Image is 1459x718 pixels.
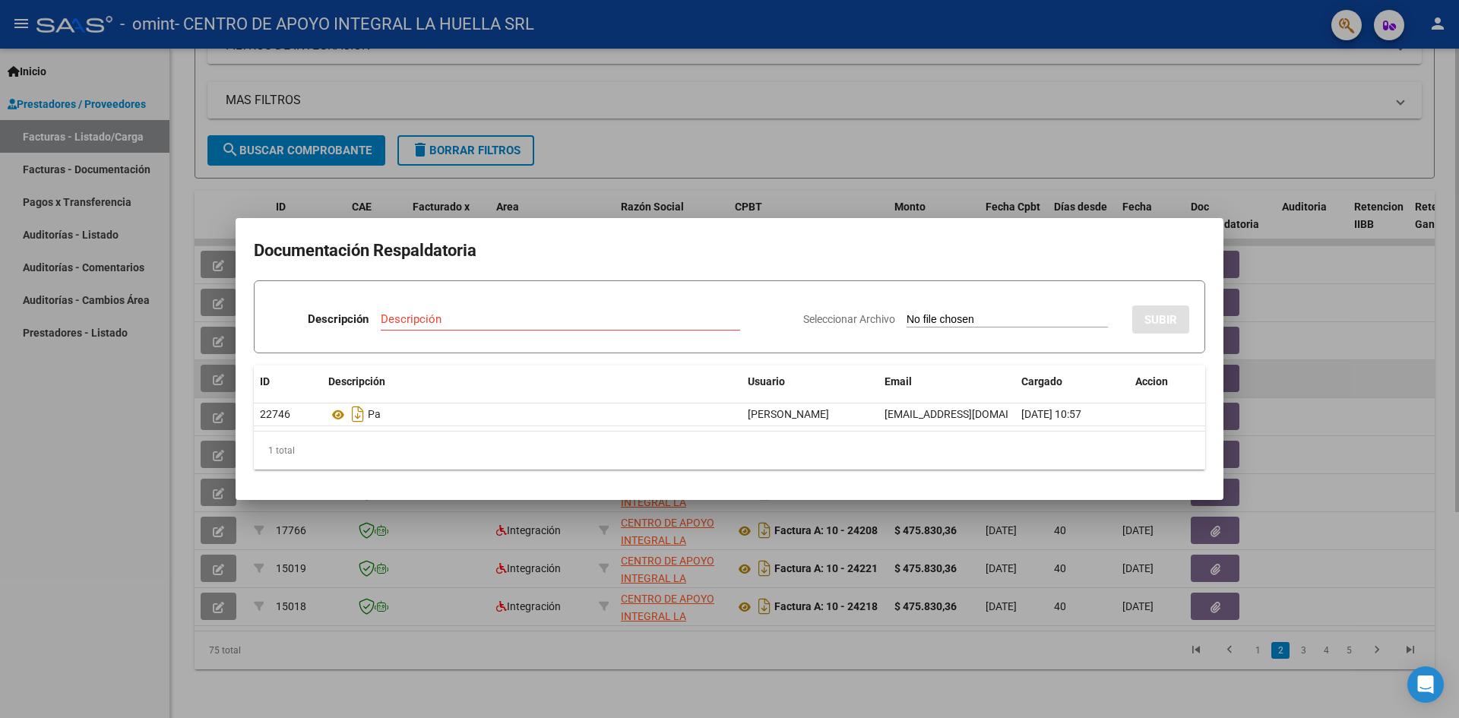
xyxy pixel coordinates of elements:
[260,408,290,420] span: 22746
[322,365,742,398] datatable-header-cell: Descripción
[348,402,368,426] i: Descargar documento
[742,365,878,398] datatable-header-cell: Usuario
[254,236,1205,265] h2: Documentación Respaldatoria
[885,375,912,387] span: Email
[1021,408,1081,420] span: [DATE] 10:57
[328,375,385,387] span: Descripción
[260,375,270,387] span: ID
[1129,365,1205,398] datatable-header-cell: Accion
[1015,365,1129,398] datatable-header-cell: Cargado
[748,375,785,387] span: Usuario
[878,365,1015,398] datatable-header-cell: Email
[1132,305,1189,334] button: SUBIR
[748,408,829,420] span: [PERSON_NAME]
[1135,375,1168,387] span: Accion
[308,311,369,328] p: Descripción
[254,432,1205,470] div: 1 total
[1144,313,1177,327] span: SUBIR
[254,365,322,398] datatable-header-cell: ID
[1021,375,1062,387] span: Cargado
[885,408,1053,420] span: [EMAIL_ADDRESS][DOMAIN_NAME]
[803,313,895,325] span: Seleccionar Archivo
[328,402,736,426] div: Pa
[1407,666,1444,703] div: Open Intercom Messenger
